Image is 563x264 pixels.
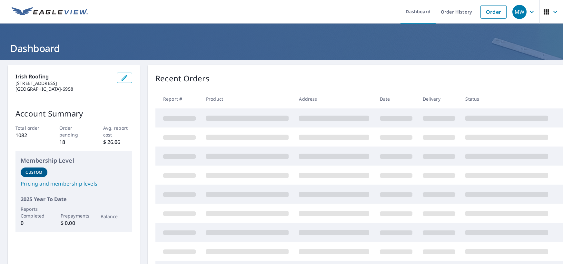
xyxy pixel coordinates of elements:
[103,138,133,146] p: $ 26.06
[460,89,553,108] th: Status
[294,89,374,108] th: Address
[15,86,112,92] p: [GEOGRAPHIC_DATA]-6958
[15,73,112,80] p: Irish Roofing
[418,89,460,108] th: Delivery
[21,206,47,219] p: Reports Completed
[21,156,127,165] p: Membership Level
[201,89,294,108] th: Product
[15,80,112,86] p: [STREET_ADDRESS]
[61,212,87,219] p: Prepayments
[101,213,127,220] p: Balance
[480,5,507,19] a: Order
[59,125,89,138] p: Order pending
[8,42,555,55] h1: Dashboard
[155,73,210,84] p: Recent Orders
[15,131,45,139] p: 1082
[21,180,127,188] a: Pricing and membership levels
[155,89,201,108] th: Report #
[375,89,418,108] th: Date
[59,138,89,146] p: 18
[103,125,133,138] p: Avg. report cost
[15,108,132,119] p: Account Summary
[25,169,42,175] p: Custom
[512,5,527,19] div: MW
[61,219,87,227] p: $ 0.00
[15,125,45,131] p: Total order
[12,7,88,17] img: EV Logo
[21,195,127,203] p: 2025 Year To Date
[21,219,47,227] p: 0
